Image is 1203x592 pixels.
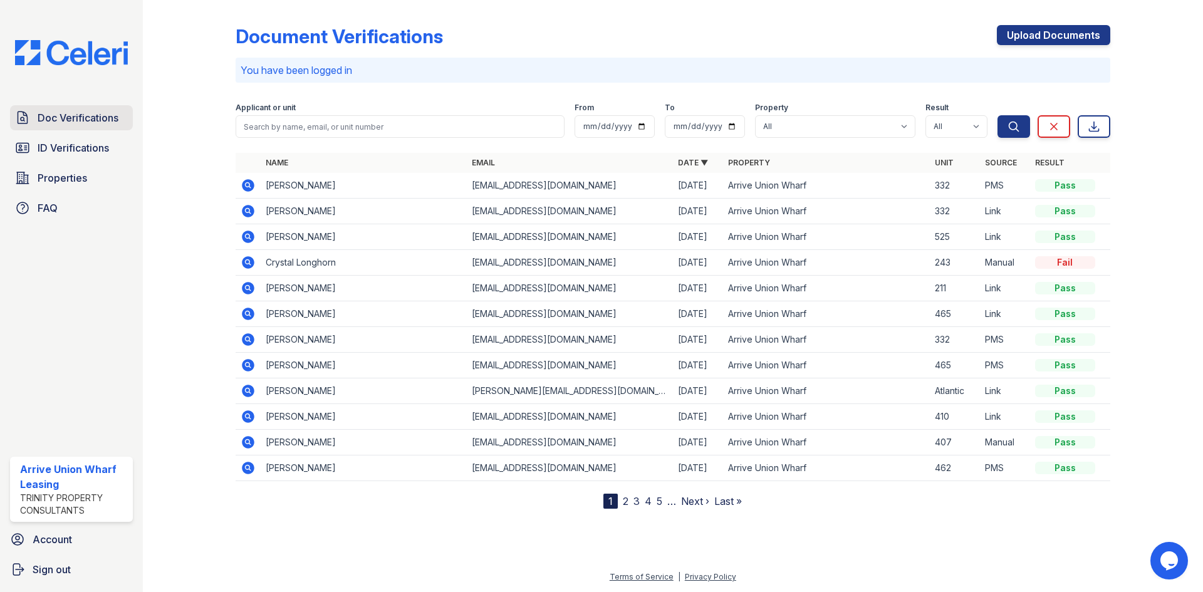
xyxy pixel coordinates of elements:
td: 410 [930,404,980,430]
img: CE_Logo_Blue-a8612792a0a2168367f1c8372b55b34899dd931a85d93a1a3d3e32e68fde9ad4.png [5,40,138,65]
td: Link [980,276,1030,301]
td: 332 [930,173,980,199]
td: 332 [930,199,980,224]
a: Terms of Service [610,572,674,581]
label: Result [925,103,949,113]
td: [PERSON_NAME] [261,378,467,404]
td: [PERSON_NAME] [261,430,467,455]
td: [EMAIL_ADDRESS][DOMAIN_NAME] [467,404,673,430]
td: [PERSON_NAME] [261,404,467,430]
a: Sign out [5,557,138,582]
div: Pass [1035,333,1095,346]
div: Pass [1035,231,1095,243]
td: 332 [930,327,980,353]
td: Arrive Union Wharf [723,353,929,378]
td: [EMAIL_ADDRESS][DOMAIN_NAME] [467,327,673,353]
td: [EMAIL_ADDRESS][DOMAIN_NAME] [467,276,673,301]
td: [EMAIL_ADDRESS][DOMAIN_NAME] [467,455,673,481]
td: [PERSON_NAME] [261,327,467,353]
td: 465 [930,353,980,378]
td: [PERSON_NAME] [261,455,467,481]
input: Search by name, email, or unit number [236,115,565,138]
td: [EMAIL_ADDRESS][DOMAIN_NAME] [467,173,673,199]
td: Arrive Union Wharf [723,173,929,199]
td: [DATE] [673,353,723,378]
td: [PERSON_NAME] [261,276,467,301]
a: 4 [645,495,652,507]
td: Link [980,301,1030,327]
td: [DATE] [673,404,723,430]
a: Source [985,158,1017,167]
a: Date ▼ [678,158,708,167]
span: FAQ [38,200,58,216]
label: Applicant or unit [236,103,296,113]
div: Pass [1035,462,1095,474]
label: From [575,103,594,113]
td: [PERSON_NAME][EMAIL_ADDRESS][DOMAIN_NAME] [467,378,673,404]
td: PMS [980,173,1030,199]
td: Crystal Longhorn [261,250,467,276]
td: Arrive Union Wharf [723,327,929,353]
a: Result [1035,158,1065,167]
div: Trinity Property Consultants [20,492,128,517]
label: Property [755,103,788,113]
div: 1 [603,494,618,509]
span: Doc Verifications [38,110,118,125]
a: Next › [681,495,709,507]
div: Fail [1035,256,1095,269]
td: [DATE] [673,173,723,199]
td: [PERSON_NAME] [261,199,467,224]
td: Atlantic [930,378,980,404]
td: Arrive Union Wharf [723,404,929,430]
td: 462 [930,455,980,481]
td: Manual [980,430,1030,455]
td: [EMAIL_ADDRESS][DOMAIN_NAME] [467,199,673,224]
div: Pass [1035,282,1095,294]
span: Properties [38,170,87,185]
a: Unit [935,158,954,167]
td: [DATE] [673,199,723,224]
a: 5 [657,495,662,507]
td: [DATE] [673,301,723,327]
a: FAQ [10,195,133,221]
td: Arrive Union Wharf [723,250,929,276]
a: Account [5,527,138,552]
label: To [665,103,675,113]
a: Name [266,158,288,167]
div: Document Verifications [236,25,443,48]
td: Link [980,199,1030,224]
td: Manual [980,250,1030,276]
a: 2 [623,495,628,507]
a: ID Verifications [10,135,133,160]
td: [EMAIL_ADDRESS][DOMAIN_NAME] [467,224,673,250]
td: [EMAIL_ADDRESS][DOMAIN_NAME] [467,250,673,276]
td: Link [980,378,1030,404]
div: Pass [1035,410,1095,423]
td: [EMAIL_ADDRESS][DOMAIN_NAME] [467,430,673,455]
td: [DATE] [673,378,723,404]
td: [PERSON_NAME] [261,224,467,250]
td: [DATE] [673,276,723,301]
a: Upload Documents [997,25,1110,45]
div: Pass [1035,205,1095,217]
span: Sign out [33,562,71,577]
td: 525 [930,224,980,250]
td: PMS [980,353,1030,378]
td: Arrive Union Wharf [723,455,929,481]
td: Arrive Union Wharf [723,378,929,404]
span: ID Verifications [38,140,109,155]
td: [PERSON_NAME] [261,301,467,327]
a: Properties [10,165,133,190]
a: Email [472,158,495,167]
a: Privacy Policy [685,572,736,581]
a: Last » [714,495,742,507]
td: [EMAIL_ADDRESS][DOMAIN_NAME] [467,353,673,378]
td: Arrive Union Wharf [723,276,929,301]
td: Arrive Union Wharf [723,430,929,455]
a: Doc Verifications [10,105,133,130]
td: 465 [930,301,980,327]
div: Pass [1035,179,1095,192]
span: Account [33,532,72,547]
a: 3 [633,495,640,507]
td: Arrive Union Wharf [723,301,929,327]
